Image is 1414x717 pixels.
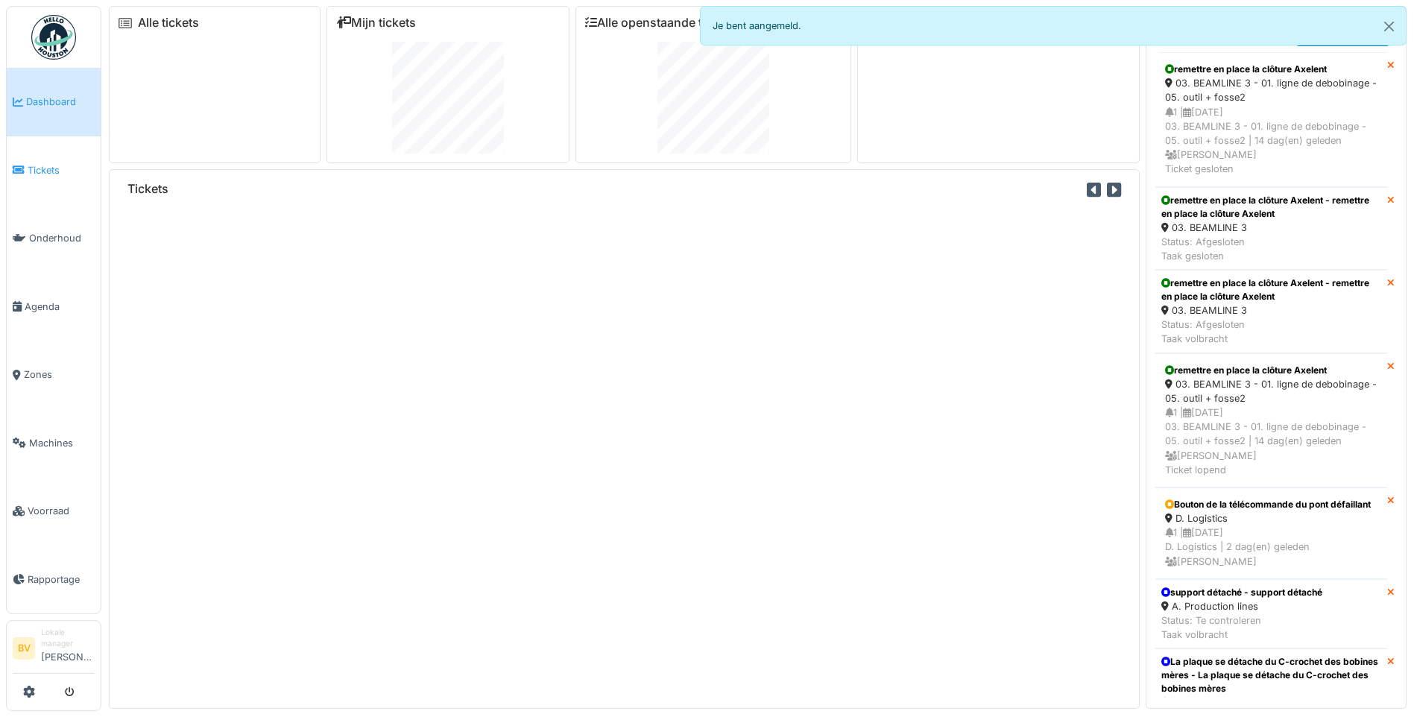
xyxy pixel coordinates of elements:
[13,627,95,674] a: BV Lokale manager[PERSON_NAME]
[1155,270,1387,353] a: remettre en place la clôture Axelent - remettre en place la clôture Axelent 03. BEAMLINE 3 Status...
[31,15,76,60] img: Badge_color-CXgf-gQk.svg
[1161,695,1381,710] div: 11. SLITTINGLINE
[1165,76,1377,104] div: 03. BEAMLINE 3 - 01. ligne de debobinage - 05. outil + fosse2
[28,163,95,177] span: Tickets
[1165,105,1377,177] div: 1 | [DATE] 03. BEAMLINE 3 - 01. ligne de debobinage - 05. outil + fosse2 | 14 dag(en) geleden [PE...
[1165,364,1377,377] div: remettre en place la clôture Axelent
[1165,498,1377,511] div: Bouton de la télécommande du pont défaillant
[1161,613,1322,642] div: Status: Te controleren Taak volbracht
[25,300,95,314] span: Agenda
[41,627,95,650] div: Lokale manager
[7,68,101,136] a: Dashboard
[1155,187,1387,271] a: remettre en place la clôture Axelent - remettre en place la clôture Axelent 03. BEAMLINE 3 Status...
[1161,586,1322,599] div: support détaché - support détaché
[1165,377,1377,405] div: 03. BEAMLINE 3 - 01. ligne de debobinage - 05. outil + fosse2
[1155,52,1387,186] a: remettre en place la clôture Axelent 03. BEAMLINE 3 - 01. ligne de debobinage - 05. outil + fosse...
[26,95,95,109] span: Dashboard
[7,409,101,478] a: Machines
[1155,353,1387,487] a: remettre en place la clôture Axelent 03. BEAMLINE 3 - 01. ligne de debobinage - 05. outil + fosse...
[29,231,95,245] span: Onderhoud
[1165,511,1377,525] div: D. Logistics
[13,637,35,660] li: BV
[585,16,730,30] a: Alle openstaande taken
[7,546,101,614] a: Rapportage
[28,504,95,518] span: Voorraad
[1161,277,1381,303] div: remettre en place la clôture Axelent - remettre en place la clôture Axelent
[1165,525,1377,569] div: 1 | [DATE] D. Logistics | 2 dag(en) geleden [PERSON_NAME]
[41,627,95,670] li: [PERSON_NAME]
[7,341,101,409] a: Zones
[28,572,95,587] span: Rapportage
[1161,318,1381,346] div: Status: Afgesloten Taak volbracht
[7,273,101,341] a: Agenda
[1161,194,1381,221] div: remettre en place la clôture Axelent - remettre en place la clôture Axelent
[336,16,416,30] a: Mijn tickets
[1161,599,1322,613] div: A. Production lines
[1161,655,1381,695] div: La plaque se détache du C-crochet des bobines mères - La plaque se détache du C-crochet des bobin...
[1161,221,1381,235] div: 03. BEAMLINE 3
[1165,405,1377,477] div: 1 | [DATE] 03. BEAMLINE 3 - 01. ligne de debobinage - 05. outil + fosse2 | 14 dag(en) geleden [PE...
[1155,579,1387,649] a: support détaché - support détaché A. Production lines Status: Te controlerenTaak volbracht
[29,436,95,450] span: Machines
[700,6,1407,45] div: Je bent aangemeld.
[7,136,101,205] a: Tickets
[138,16,199,30] a: Alle tickets
[1165,63,1377,76] div: remettre en place la clôture Axelent
[1161,235,1381,263] div: Status: Afgesloten Taak gesloten
[127,182,168,196] h6: Tickets
[1161,303,1381,318] div: 03. BEAMLINE 3
[24,367,95,382] span: Zones
[1372,7,1406,46] button: Close
[1155,487,1387,579] a: Bouton de la télécommande du pont défaillant D. Logistics 1 |[DATE]D. Logistics | 2 dag(en) geled...
[7,204,101,273] a: Onderhoud
[7,477,101,546] a: Voorraad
